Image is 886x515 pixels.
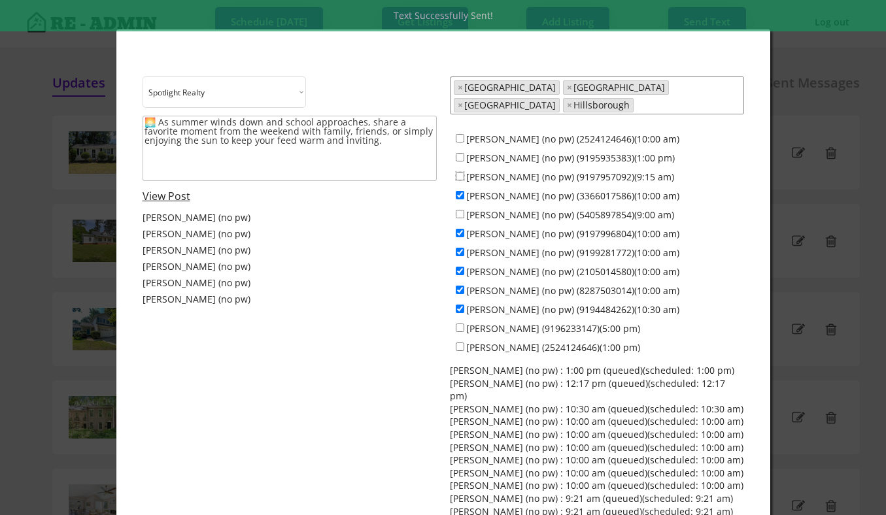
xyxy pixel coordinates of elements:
label: [PERSON_NAME] (no pw) (8287503014)(10:00 am) [466,284,679,297]
div: [PERSON_NAME] (no pw) [143,293,250,306]
div: [PERSON_NAME] (no pw) [143,276,250,290]
div: [PERSON_NAME] (no pw) : 9:21 am (queued)(scheduled: 9:21 am) [450,492,733,505]
div: [PERSON_NAME] (no pw) [143,244,250,257]
span: × [458,101,463,110]
a: View Post [143,189,190,203]
span: × [458,83,463,92]
div: [PERSON_NAME] (no pw) : 10:00 am (queued)(scheduled: 10:00 am) [450,415,743,428]
div: [PERSON_NAME] (no pw) : 1:00 pm (queued)(scheduled: 1:00 pm) [450,364,734,377]
label: [PERSON_NAME] (no pw) (5405897854)(9:00 am) [466,208,674,221]
div: [PERSON_NAME] (no pw) [143,260,250,273]
div: [PERSON_NAME] (no pw) : 10:00 am (queued)(scheduled: 10:00 am) [450,479,743,492]
li: Durham [563,80,669,95]
label: [PERSON_NAME] (no pw) (3366017586)(10:00 am) [466,190,679,202]
label: [PERSON_NAME] (no pw) (9195935383)(1:00 pm) [466,152,675,164]
label: [PERSON_NAME] (no pw) (9197996804)(10:00 am) [466,227,679,240]
div: [PERSON_NAME] (no pw) : 10:00 am (queued)(scheduled: 10:00 am) [450,454,743,467]
div: [PERSON_NAME] (no pw) : 10:00 am (queued)(scheduled: 10:00 am) [450,467,743,480]
label: [PERSON_NAME] (no pw) (9197957092)(9:15 am) [466,171,674,183]
label: [PERSON_NAME] (no pw) (9199281772)(10:00 am) [466,246,679,259]
span: × [567,101,572,110]
li: Chapel Hill [454,98,560,112]
div: [PERSON_NAME] (no pw) [143,227,250,241]
div: [PERSON_NAME] (no pw) : 10:30 am (queued)(scheduled: 10:30 am) [450,403,743,416]
div: [PERSON_NAME] (no pw) : 10:00 am (queued)(scheduled: 10:00 am) [450,428,743,441]
li: Hillsborough [563,98,634,112]
label: [PERSON_NAME] (no pw) (2524124646)(10:00 am) [466,133,679,145]
label: [PERSON_NAME] (9196233147)(5:00 pm) [466,322,640,335]
div: [PERSON_NAME] (no pw) : 10:00 am (queued)(scheduled: 10:00 am) [450,441,743,454]
label: [PERSON_NAME] (no pw) (2105014580)(10:00 am) [466,265,679,278]
div: [PERSON_NAME] (no pw) : 12:17 pm (queued)(scheduled: 12:17 pm) [450,377,744,403]
div: [PERSON_NAME] (no pw) [143,211,250,224]
label: [PERSON_NAME] (no pw) (9194484262)(10:30 am) [466,303,679,316]
span: × [567,83,572,92]
label: [PERSON_NAME] (2524124646)(1:00 pm) [466,341,640,354]
li: Raleigh [454,80,560,95]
